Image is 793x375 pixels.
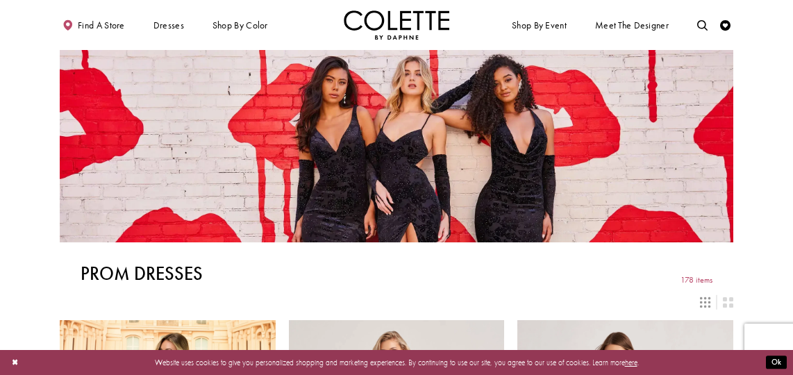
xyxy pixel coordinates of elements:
[344,10,449,40] img: Colette by Daphne
[694,10,710,40] a: Toggle search
[592,10,671,40] a: Meet the designer
[717,10,733,40] a: Check Wishlist
[53,291,740,314] div: Layout Controls
[595,20,669,31] span: Meet the designer
[681,276,712,285] span: 178 items
[210,10,270,40] span: Shop by color
[509,10,569,40] span: Shop By Event
[344,10,449,40] a: Visit Home Page
[512,20,567,31] span: Shop By Event
[60,10,127,40] a: Find a store
[212,20,268,31] span: Shop by color
[6,353,24,372] button: Close Dialog
[700,297,710,308] span: Switch layout to 3 columns
[151,10,187,40] span: Dresses
[81,263,203,284] h1: Prom Dresses
[78,20,125,31] span: Find a store
[766,356,787,369] button: Submit Dialog
[625,358,637,367] a: here
[76,356,717,369] p: Website uses cookies to give you personalized shopping and marketing experiences. By continuing t...
[153,20,184,31] span: Dresses
[723,297,733,308] span: Switch layout to 2 columns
